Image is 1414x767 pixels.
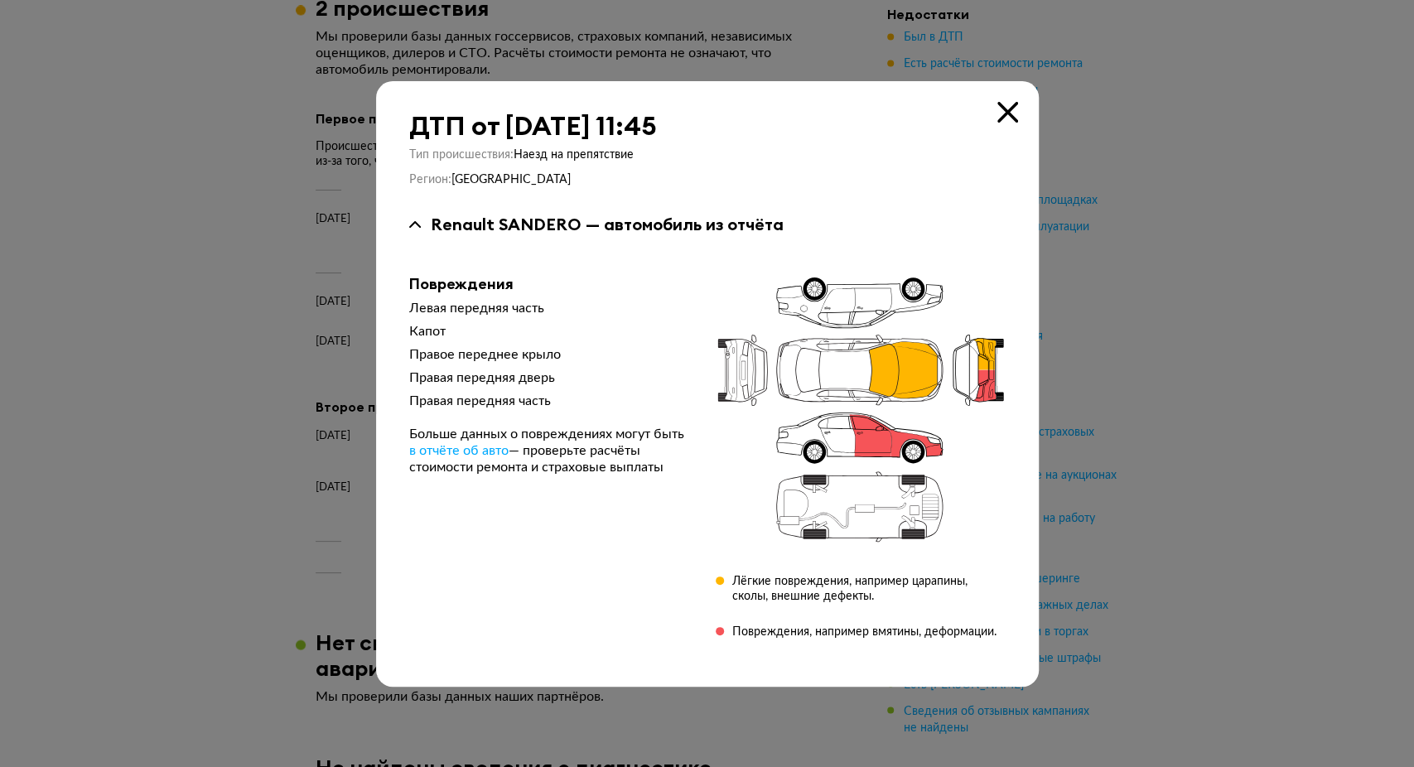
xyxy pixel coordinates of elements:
div: Регион : [409,172,1006,187]
div: Повреждения [409,275,689,293]
div: Правое переднее крыло [409,346,689,363]
span: Наезд на препятствие [514,149,634,161]
div: Повреждения, например вмятины, деформации. [732,625,997,639]
span: в отчёте об авто [409,444,509,457]
div: Больше данных о повреждениях могут быть — проверьте расчёты стоимости ремонта и страховые выплаты [409,426,689,475]
div: Правая передняя дверь [409,369,689,386]
div: Левая передняя часть [409,300,689,316]
div: Renault SANDERO — автомобиль из отчёта [431,214,784,235]
div: ДТП от [DATE] 11:45 [409,111,1006,141]
a: в отчёте об авто [409,442,509,459]
div: Правая передняя часть [409,393,689,409]
div: Тип происшествия : [409,147,1006,162]
div: Лёгкие повреждения, например царапины, сколы, внешние дефекты. [732,574,1006,604]
div: Капот [409,323,689,340]
span: [GEOGRAPHIC_DATA] [451,174,571,186]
